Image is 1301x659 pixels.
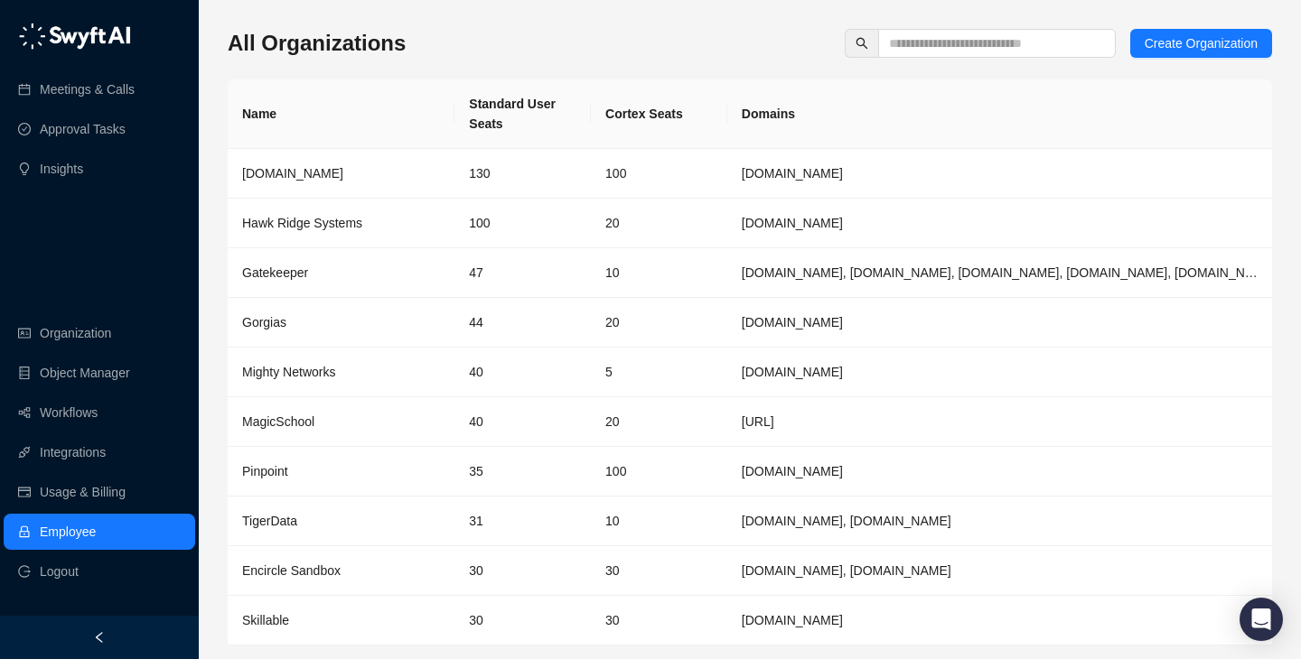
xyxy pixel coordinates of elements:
td: 20 [591,199,727,248]
span: MagicSchool [242,414,314,429]
td: 10 [591,497,727,546]
span: Gatekeeper [242,265,308,280]
td: 30 [591,596,727,645]
td: 30 [454,596,591,645]
td: pinpointhq.com [727,447,1272,497]
td: timescale.com, tigerdata.com [727,497,1272,546]
span: search [856,37,868,50]
button: Create Organization [1130,29,1272,58]
td: 35 [454,447,591,497]
td: encircleapp.com, encircleapp.com.fullsb [727,546,1272,596]
td: 40 [454,348,591,397]
td: magicschool.ai [727,397,1272,447]
a: Insights [40,151,83,187]
span: Skillable [242,613,289,627]
a: Approval Tasks [40,111,126,147]
td: 40 [454,397,591,447]
td: gorgias.com [727,298,1272,348]
span: Gorgias [242,315,286,329]
td: 10 [591,248,727,298]
td: 20 [591,298,727,348]
td: 130 [454,149,591,199]
a: Usage & Billing [40,474,126,510]
td: hawkridgesys.com [727,199,1272,248]
a: Employee [40,514,96,550]
th: Cortex Seats [591,79,727,149]
td: 20 [591,397,727,447]
td: 5 [591,348,727,397]
span: Pinpoint [242,464,288,478]
a: Meetings & Calls [40,71,135,107]
td: skillable.com [727,596,1272,645]
td: synthesia.io [727,149,1272,199]
th: Domains [727,79,1272,149]
a: Workflows [40,394,98,431]
td: 100 [591,149,727,199]
h3: All Organizations [228,29,406,58]
td: 47 [454,248,591,298]
td: 31 [454,497,591,546]
span: Create Organization [1145,33,1258,53]
td: gatekeeperhq.com, gatekeeperhq.io, gatekeeper.io, gatekeepervclm.com, gatekeeperhq.co, trygatekee... [727,248,1272,298]
span: Encircle Sandbox [242,563,341,578]
span: TigerData [242,514,297,528]
td: 100 [454,199,591,248]
td: 100 [591,447,727,497]
a: Organization [40,315,111,351]
a: Object Manager [40,355,130,391]
span: Logout [40,553,79,589]
td: mightynetworks.com [727,348,1272,397]
span: left [93,631,106,644]
span: logout [18,565,31,578]
span: Hawk Ridge Systems [242,216,362,230]
td: 44 [454,298,591,348]
td: 30 [454,546,591,596]
div: Open Intercom Messenger [1240,598,1283,641]
span: Mighty Networks [242,365,335,379]
th: Name [228,79,454,149]
a: Integrations [40,434,106,470]
td: 30 [591,546,727,596]
th: Standard User Seats [454,79,591,149]
img: logo-05li4sbe.png [18,23,131,50]
span: [DOMAIN_NAME] [242,166,343,181]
